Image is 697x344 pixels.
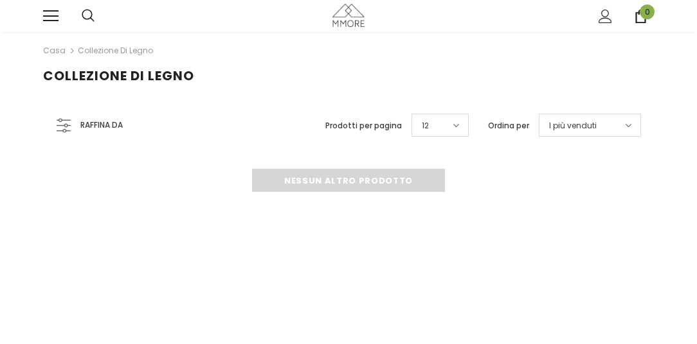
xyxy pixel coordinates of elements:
[325,119,402,132] label: Prodotti per pagina
[332,4,365,26] img: Casi MMORE
[488,119,529,132] label: Ordina per
[43,43,66,58] a: Casa
[422,119,429,132] span: 12
[640,4,655,19] span: 0
[634,10,647,23] a: 0
[549,119,597,132] span: I più venduti
[43,67,194,85] span: Collezione di legno
[78,45,153,56] a: Collezione di legno
[80,118,123,132] span: Raffina da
